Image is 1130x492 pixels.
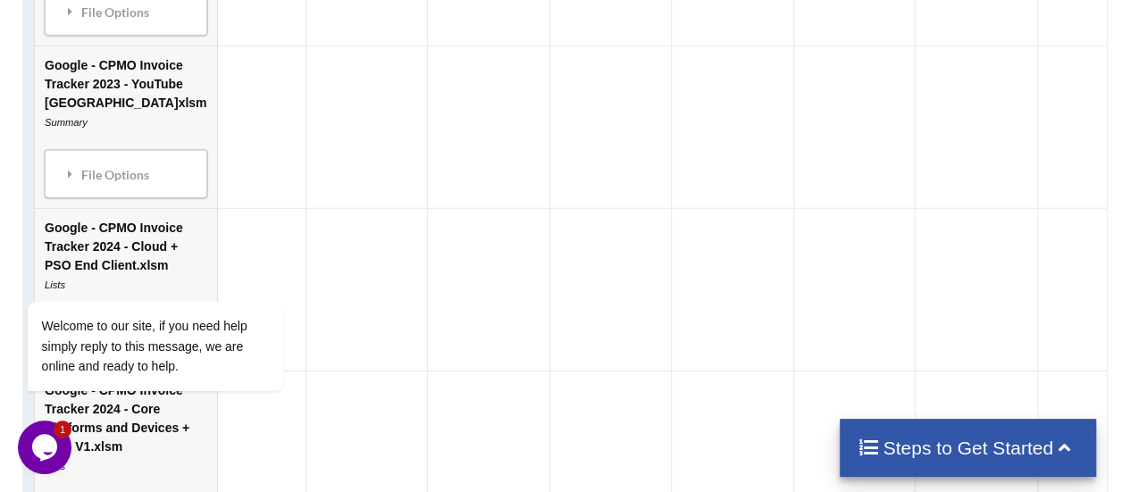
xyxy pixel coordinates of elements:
h4: Steps to Get Started [858,437,1078,459]
iframe: chat widget [18,421,75,474]
i: Summary [45,117,88,128]
td: Google - CPMO Invoice Tracker 2023 - YouTube [GEOGRAPHIC_DATA]xlsm [35,46,217,208]
iframe: chat widget [18,140,339,412]
span: Welcome to our site, if you need help simply reply to this message, we are online and ready to help. [24,179,230,233]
